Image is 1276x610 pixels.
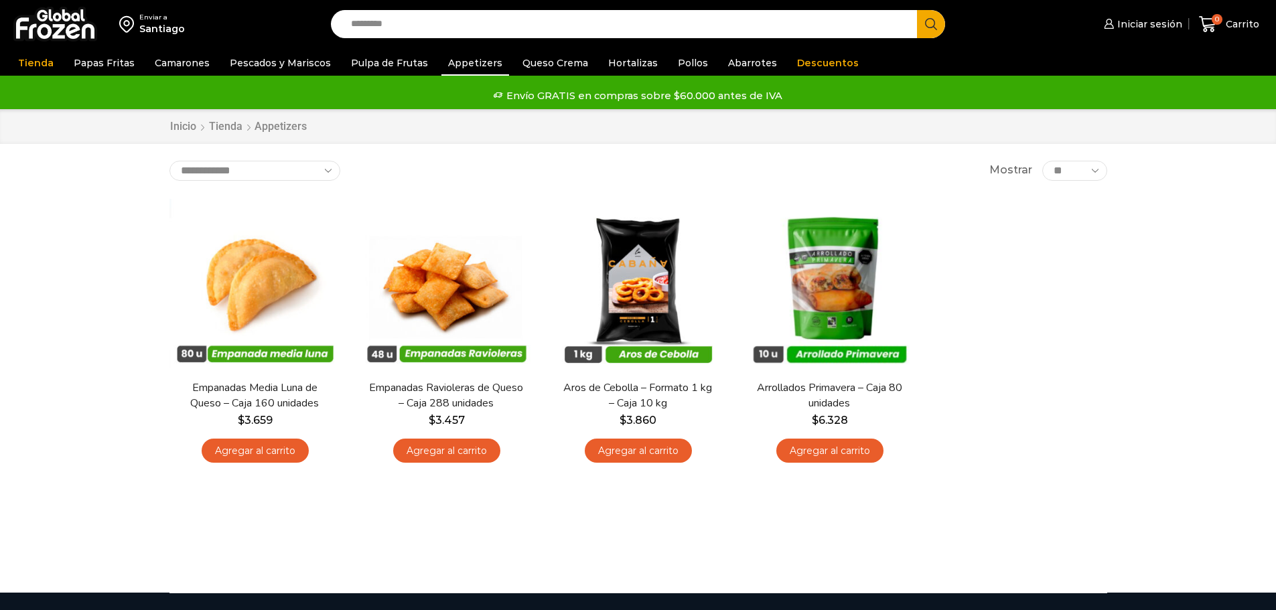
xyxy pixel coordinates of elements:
[369,380,523,411] a: Empanadas Ravioleras de Queso – Caja 288 unidades
[620,414,656,427] bdi: 3.860
[790,50,865,76] a: Descuentos
[989,163,1032,178] span: Mostrar
[67,50,141,76] a: Papas Fritas
[169,119,197,135] a: Inicio
[202,439,309,463] a: Agregar al carrito: “Empanadas Media Luna de Queso - Caja 160 unidades”
[178,380,332,411] a: Empanadas Media Luna de Queso – Caja 160 unidades
[393,439,500,463] a: Agregar al carrito: “Empanadas Ravioleras de Queso - Caja 288 unidades”
[238,414,244,427] span: $
[601,50,664,76] a: Hortalizas
[139,22,185,35] div: Santiago
[561,380,715,411] a: Aros de Cebolla – Formato 1 kg – Caja 10 kg
[208,119,243,135] a: Tienda
[139,13,185,22] div: Enviar a
[169,119,307,135] nav: Breadcrumb
[429,414,435,427] span: $
[1101,11,1182,37] a: Iniciar sesión
[223,50,338,76] a: Pescados y Mariscos
[1114,17,1182,31] span: Iniciar sesión
[776,439,883,463] a: Agregar al carrito: “Arrollados Primavera - Caja 80 unidades”
[620,414,626,427] span: $
[721,50,784,76] a: Abarrotes
[812,414,848,427] bdi: 6.328
[429,414,465,427] bdi: 3.457
[1212,14,1222,25] span: 0
[1196,9,1263,40] a: 0 Carrito
[585,439,692,463] a: Agregar al carrito: “Aros de Cebolla - Formato 1 kg - Caja 10 kg”
[812,414,819,427] span: $
[255,120,307,133] h1: Appetizers
[169,161,340,181] select: Pedido de la tienda
[917,10,945,38] button: Search button
[344,50,435,76] a: Pulpa de Frutas
[119,13,139,35] img: address-field-icon.svg
[516,50,595,76] a: Queso Crema
[752,380,906,411] a: Arrollados Primavera – Caja 80 unidades
[671,50,715,76] a: Pollos
[148,50,216,76] a: Camarones
[1222,17,1259,31] span: Carrito
[11,50,60,76] a: Tienda
[441,50,509,76] a: Appetizers
[238,414,273,427] bdi: 3.659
